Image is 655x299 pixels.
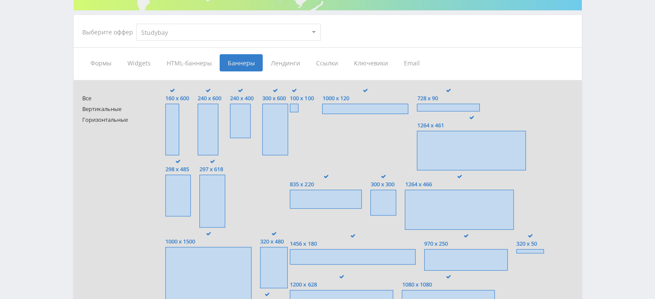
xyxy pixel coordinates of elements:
[516,240,544,247] span: 320 x 50
[82,54,119,71] span: Формы
[198,95,221,102] span: 240 x 600
[405,181,514,188] span: 1264 x 466
[396,54,428,71] span: Email
[165,166,191,173] span: 298 x 485
[290,181,362,188] span: 835 x 220
[230,95,254,102] span: 240 x 400
[424,240,508,247] span: 970 x 250
[290,281,393,288] span: 1200 x 628
[290,240,415,247] span: 1456 x 180
[290,95,314,102] span: 100 x 100
[417,122,526,129] span: 1264 x 461
[370,181,396,188] span: 300 x 300
[322,95,408,102] span: 1000 x 120
[82,95,149,102] span: Все
[263,54,308,71] span: Лендинги
[165,95,189,102] span: 160 x 600
[82,29,137,36] div: Выберите оффер
[82,117,149,123] span: Горизонтальные
[82,106,149,112] span: Вертикальные
[165,238,251,245] span: 1000 x 1500
[220,54,263,71] span: Баннеры
[346,54,396,71] span: Ключевики
[119,54,158,71] span: Widgets
[402,281,495,288] span: 1080 x 1080
[199,166,225,173] span: 297 x 618
[417,95,480,102] span: 728 x 90
[260,238,288,245] span: 320 x 480
[158,54,220,71] span: HTML-баннеры
[262,95,288,102] span: 300 x 600
[308,54,346,71] span: Ссылки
